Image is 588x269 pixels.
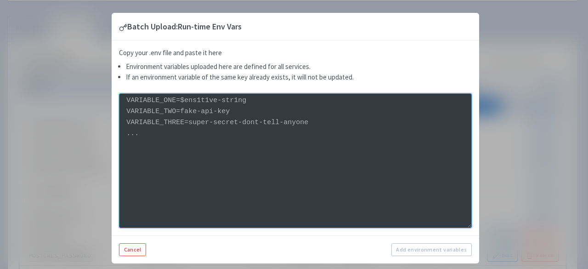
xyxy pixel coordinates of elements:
li: Environment variables uploaded here are defined for all services. [126,62,472,72]
button: Add environment variables [391,243,472,256]
div: Batch Upload: Run-time Env Vars [119,20,242,33]
p: Copy your .env file and paste it here [119,48,472,58]
button: Cancel [119,243,146,256]
li: If an environment variable of the same key already exists, it will not be updated. [126,72,472,83]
